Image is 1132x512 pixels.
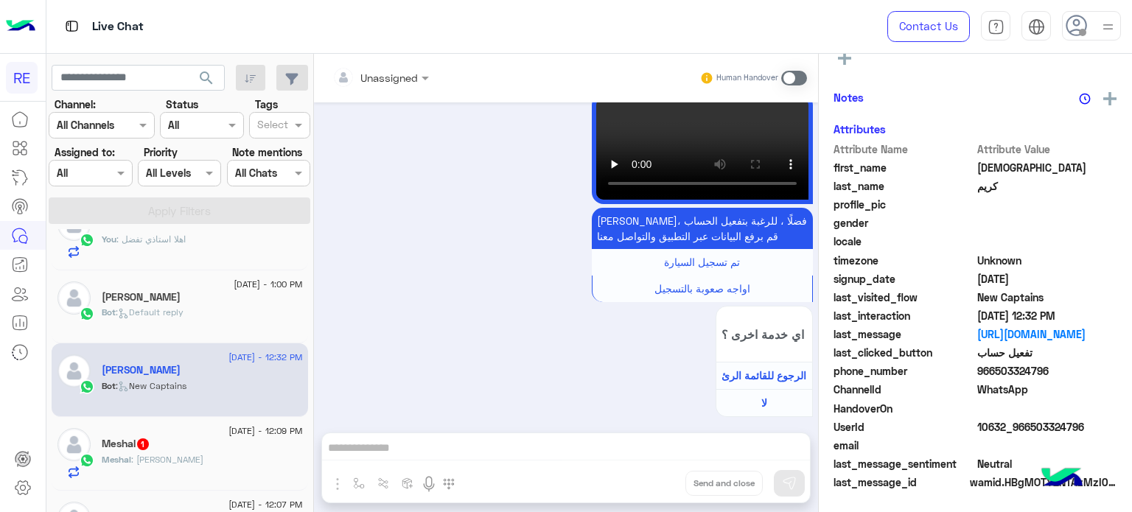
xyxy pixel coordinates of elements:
[144,144,178,160] label: Priority
[834,290,974,305] span: last_visited_flow
[834,178,974,194] span: last_name
[834,91,864,104] h6: Notes
[981,11,1010,42] a: tab
[834,401,974,416] span: HandoverOn
[722,369,806,382] span: الرجوع للقائمة الرئ
[834,122,886,136] h6: Attributes
[834,160,974,175] span: first_name
[834,141,974,157] span: Attribute Name
[977,160,1118,175] span: الله
[834,197,974,212] span: profile_pic
[834,474,967,490] span: last_message_id
[977,363,1118,379] span: 966503324796
[834,345,974,360] span: last_clicked_button
[1079,93,1091,105] img: notes
[102,364,181,376] h5: الله كريم
[80,379,94,394] img: WhatsApp
[116,380,186,391] span: : New Captains
[834,234,974,249] span: locale
[834,271,974,287] span: signup_date
[834,253,974,268] span: timezone
[80,306,94,321] img: WhatsApp
[55,144,115,160] label: Assigned to:
[977,253,1118,268] span: Unknown
[49,197,310,224] button: Apply Filters
[977,178,1118,194] span: كريم
[977,215,1118,231] span: null
[834,308,974,323] span: last_interaction
[977,382,1118,397] span: 2
[977,234,1118,249] span: null
[57,281,91,315] img: defaultAdmin.png
[834,456,974,471] span: last_message_sentiment
[977,271,1118,287] span: 2025-08-12T09:30:18.667Z
[102,291,181,304] h5: Abdullah Al-Noman
[887,11,970,42] a: Contact Us
[232,144,302,160] label: Note mentions
[102,438,150,450] h5: Meshal
[834,215,974,231] span: gender
[1099,18,1117,36] img: profile
[6,62,38,94] div: RE
[977,401,1118,416] span: null
[664,256,740,268] span: تم تسجيل السيارة
[970,474,1117,490] span: wamid.HBgMOTY2NTAzMzI0Nzk2FQIAEhgUM0E0NUZGRTEwODBEMTZBRDJDQTkA
[102,306,116,318] span: Bot
[1036,453,1088,505] img: hulul-logo.png
[977,438,1118,453] span: null
[977,345,1118,360] span: تفعيل حساب
[55,97,96,112] label: Channel:
[92,17,144,37] p: Live Chat
[234,278,302,291] span: [DATE] - 1:00 PM
[166,97,198,112] label: Status
[592,208,813,249] p: 12/8/2025, 12:32 PM
[57,428,91,461] img: defaultAdmin.png
[716,72,778,84] small: Human Handover
[977,308,1118,323] span: 2025-08-12T09:32:19.528Z
[834,382,974,397] span: ChannelId
[189,65,225,97] button: search
[685,471,763,496] button: Send and close
[977,141,1118,157] span: Attribute Value
[102,380,116,391] span: Bot
[102,454,131,465] span: Meshal
[834,419,974,435] span: UserId
[255,116,288,136] div: Select
[116,234,186,245] span: اهلا استاذي تفضل
[722,327,807,341] span: اي خدمة اخرى ؟
[131,454,203,465] span: شكرا عزيزي
[988,18,1005,35] img: tab
[80,233,94,248] img: WhatsApp
[6,11,35,42] img: Logo
[977,290,1118,305] span: New Captains
[977,456,1118,471] span: 0
[834,363,974,379] span: phone_number
[228,351,302,364] span: [DATE] - 12:32 PM
[102,234,116,245] span: You
[137,438,149,450] span: 1
[80,453,94,468] img: WhatsApp
[57,354,91,387] img: defaultAdmin.png
[228,498,302,511] span: [DATE] - 12:07 PM
[977,326,1118,342] a: [URL][DOMAIN_NAME]
[116,306,184,318] span: : Default reply
[63,17,81,35] img: tab
[834,326,974,342] span: last_message
[977,419,1118,435] span: 10632_966503324796
[255,97,278,112] label: Tags
[1028,18,1045,35] img: tab
[761,396,767,409] span: لا
[228,424,302,438] span: [DATE] - 12:09 PM
[654,282,750,295] span: اواجه صعوبة بالتسجيل
[834,438,974,453] span: email
[1103,92,1117,105] img: add
[198,69,215,87] span: search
